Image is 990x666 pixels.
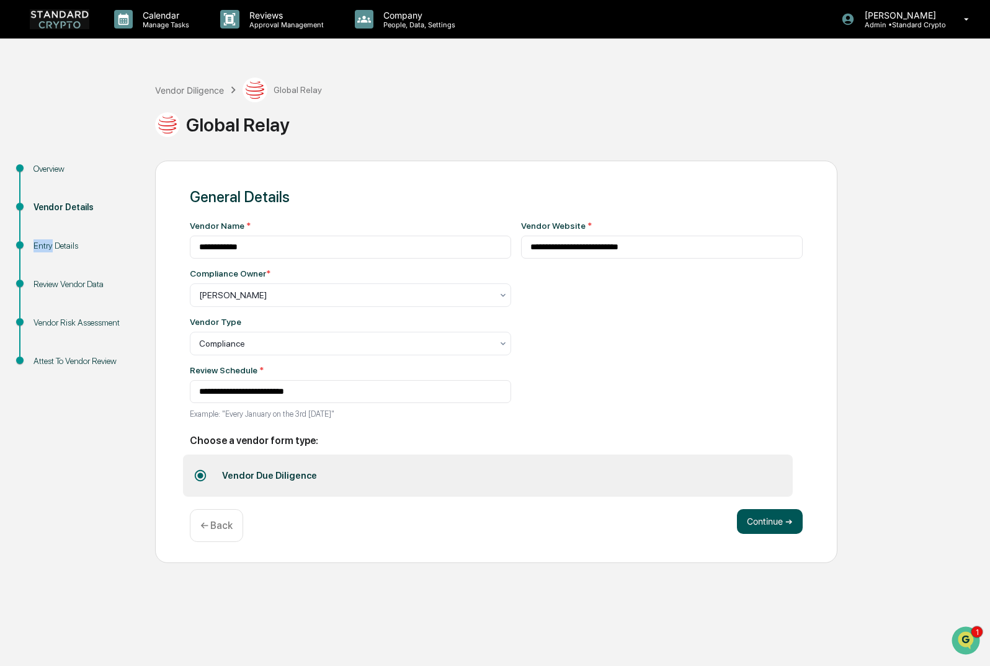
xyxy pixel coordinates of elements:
[12,26,226,46] p: How can we help?
[7,249,85,271] a: 🖐️Preclearance
[103,202,107,212] span: •
[155,85,224,95] div: Vendor Diligence
[33,278,135,291] div: Review Vendor Data
[855,10,946,20] p: [PERSON_NAME]
[12,95,35,117] img: 1746055101610-c473b297-6a78-478c-a979-82029cc54cd1
[103,169,107,179] span: •
[123,308,150,317] span: Pylon
[33,162,135,175] div: Overview
[190,435,803,446] h2: Choose a vendor form type:
[950,625,984,659] iframe: Open customer support
[211,99,226,113] button: Start new chat
[133,20,195,29] p: Manage Tasks
[190,221,511,231] div: Vendor Name
[7,272,83,295] a: 🔎Data Lookup
[25,277,78,290] span: Data Lookup
[239,20,330,29] p: Approval Management
[200,520,233,531] p: ← Back
[26,95,48,117] img: 8933085812038_c878075ebb4cc5468115_72.jpg
[110,169,135,179] span: [DATE]
[239,10,330,20] p: Reviews
[190,409,511,419] p: Example: "Every January on the 3rd [DATE]"
[213,460,326,492] div: Vendor Due Diligence
[12,157,32,177] img: Ashley Sweren
[373,20,462,29] p: People, Data, Settings
[25,203,35,213] img: 1746055101610-c473b297-6a78-478c-a979-82029cc54cd1
[38,202,100,212] span: [PERSON_NAME]
[33,316,135,329] div: Vendor Risk Assessment
[12,190,32,210] img: Jack Rasmussen
[90,255,100,265] div: 🗄️
[855,20,946,29] p: Admin • Standard Crypto
[190,269,270,278] div: Compliance Owner
[12,255,22,265] div: 🖐️
[521,221,803,231] div: Vendor Website
[85,249,159,271] a: 🗄️Attestations
[56,107,171,117] div: We're available if you need us!
[190,188,803,206] div: General Details
[155,112,180,137] img: Vendor Logo
[30,9,89,29] img: logo
[38,169,100,179] span: [PERSON_NAME]
[243,78,267,102] img: Vendor Logo
[33,355,135,368] div: Attest To Vendor Review
[155,112,984,137] div: Global Relay
[102,254,154,266] span: Attestations
[192,135,226,150] button: See all
[12,138,83,148] div: Past conversations
[56,95,203,107] div: Start new chat
[373,10,462,20] p: Company
[87,307,150,317] a: Powered byPylon
[33,239,135,252] div: Entry Details
[25,254,80,266] span: Preclearance
[110,202,135,212] span: [DATE]
[190,365,511,375] div: Review Schedule
[737,509,803,534] button: Continue ➔
[190,317,241,327] div: Vendor Type
[133,10,195,20] p: Calendar
[12,278,22,288] div: 🔎
[33,201,135,214] div: Vendor Details
[243,78,322,102] div: Global Relay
